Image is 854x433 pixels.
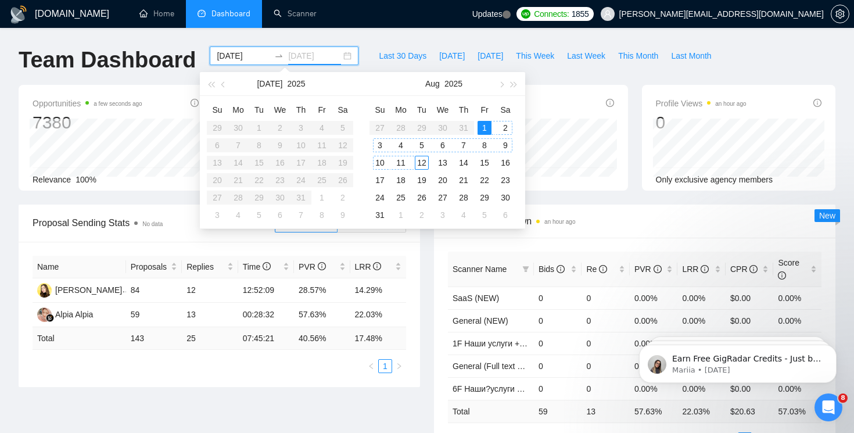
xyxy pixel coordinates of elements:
[390,171,411,189] td: 2025-08-18
[290,206,311,224] td: 2025-08-07
[373,208,387,222] div: 31
[373,156,387,170] div: 10
[656,96,747,110] span: Profile Views
[534,287,582,309] td: 0
[749,265,758,273] span: info-circle
[311,189,332,206] td: 2025-08-01
[478,191,491,205] div: 29
[33,96,142,110] span: Opportunities
[270,101,290,119] th: We
[634,264,662,274] span: PVR
[33,175,71,184] span: Relevance
[495,119,516,137] td: 2025-08-02
[142,221,163,227] span: No data
[332,101,353,119] th: Sa
[498,156,512,170] div: 16
[582,377,630,400] td: 0
[392,359,406,373] button: right
[249,206,270,224] td: 2025-08-05
[210,208,224,222] div: 3
[444,72,462,95] button: 2025
[274,9,317,19] a: searchScanner
[471,46,509,65] button: [DATE]
[778,271,786,280] span: info-circle
[436,156,450,170] div: 13
[425,72,440,95] button: Aug
[432,206,453,224] td: 2025-09-03
[76,175,96,184] span: 100%
[534,400,582,423] td: 59
[415,208,429,222] div: 2
[448,400,534,423] td: Total
[37,283,52,298] img: VM
[94,101,142,107] time: a few seconds ago
[294,303,350,327] td: 57.63%
[411,137,432,154] td: 2025-08-05
[315,191,329,205] div: 1
[372,46,433,65] button: Last 30 Days
[498,173,512,187] div: 23
[126,327,182,350] td: 143
[495,171,516,189] td: 2025-08-23
[582,400,630,423] td: 13
[287,72,305,95] button: 2025
[392,359,406,373] li: Next Page
[364,359,378,373] li: Previous Page
[677,309,726,332] td: 0.00%
[37,307,52,322] img: AA
[773,287,821,309] td: 0.00%
[299,262,326,271] span: PVR
[472,9,503,19] span: Updates
[534,377,582,400] td: 0
[453,154,474,171] td: 2025-08-14
[726,309,774,332] td: $0.00
[350,327,407,350] td: 17.48 %
[534,355,582,377] td: 0
[453,206,474,224] td: 2025-09-04
[572,8,589,20] span: 1855
[198,9,206,17] span: dashboard
[415,173,429,187] div: 19
[509,46,561,65] button: This Week
[411,101,432,119] th: Tu
[207,101,228,119] th: Su
[432,101,453,119] th: We
[478,138,491,152] div: 8
[318,262,326,270] span: info-circle
[355,262,382,271] span: LRR
[207,206,228,224] td: 2025-08-03
[618,49,658,62] span: This Month
[539,264,565,274] span: Bids
[534,309,582,332] td: 0
[390,189,411,206] td: 2025-08-25
[474,206,495,224] td: 2025-09-05
[478,49,503,62] span: [DATE]
[126,256,182,278] th: Proposals
[411,189,432,206] td: 2025-08-26
[373,173,387,187] div: 17
[474,189,495,206] td: 2025-08-29
[474,171,495,189] td: 2025-08-22
[606,99,614,107] span: info-circle
[831,9,849,19] a: setting
[582,355,630,377] td: 0
[474,119,495,137] td: 2025-08-01
[294,327,350,350] td: 40.56 %
[270,206,290,224] td: 2025-08-06
[415,138,429,152] div: 5
[394,138,408,152] div: 4
[495,154,516,171] td: 2025-08-16
[379,360,392,373] a: 1
[19,46,196,74] h1: Team Dashboard
[55,284,122,296] div: [PERSON_NAME]
[656,175,773,184] span: Only exclusive agency members
[243,262,271,271] span: Time
[290,101,311,119] th: Th
[294,208,308,222] div: 7
[453,384,560,393] a: 6F Наши?услуги + наша?ЦА
[457,208,471,222] div: 4
[415,191,429,205] div: 26
[396,363,403,370] span: right
[191,99,199,107] span: info-circle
